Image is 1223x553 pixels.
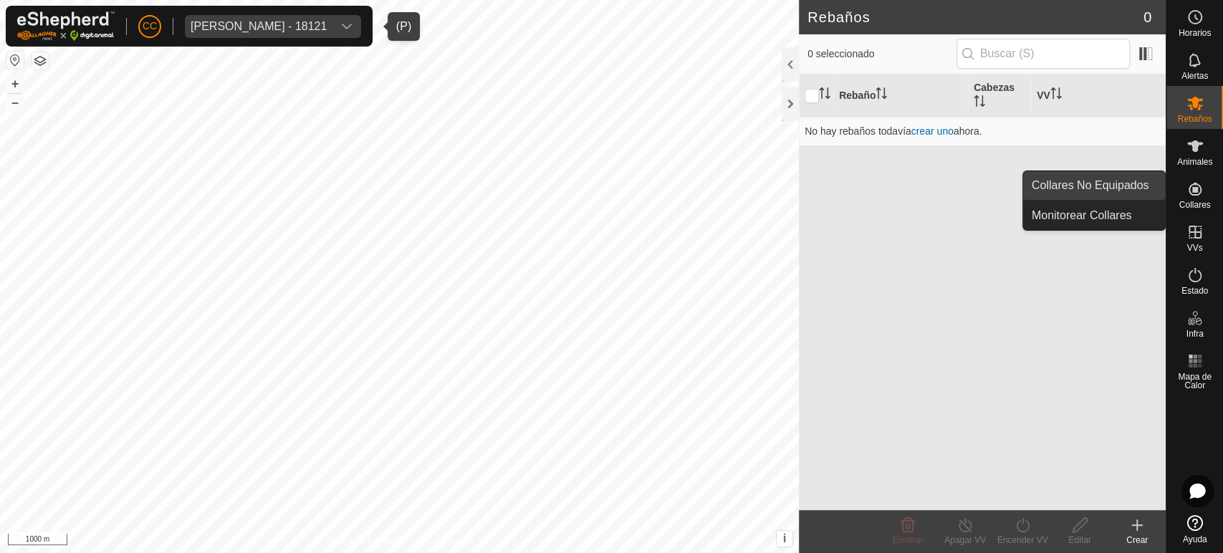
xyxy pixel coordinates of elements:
div: Editar [1051,534,1108,547]
p-sorticon: Activar para ordenar [974,97,985,109]
button: + [6,75,24,92]
span: 0 seleccionado [807,47,956,62]
td: No hay rebaños todavía ahora. [799,117,1166,145]
a: Política de Privacidad [325,534,408,547]
div: Encender VV [994,534,1051,547]
button: i [777,531,792,547]
a: Ayuda [1166,509,1223,549]
button: – [6,94,24,111]
p-sorticon: Activar para ordenar [819,90,830,101]
div: [PERSON_NAME] - 18121 [191,21,327,32]
span: Infra [1186,330,1203,338]
span: i [783,532,786,544]
h2: Rebaños [807,9,1143,26]
p-sorticon: Activar para ordenar [876,90,887,101]
a: Monitorear Collares [1023,201,1165,230]
a: Collares No Equipados [1023,171,1165,200]
span: VVs [1186,244,1202,252]
a: crear uno [911,125,954,137]
span: CC [143,19,157,34]
span: 0 [1143,6,1151,28]
span: Collares No Equipados [1032,177,1149,194]
span: Cristian Panella Ausina - 18121 [185,15,332,38]
img: Logo Gallagher [17,11,115,41]
span: Collares [1179,201,1210,209]
input: Buscar (S) [956,39,1130,69]
span: Monitorear Collares [1032,207,1132,224]
th: Rebaño [833,74,968,117]
span: Eliminar [892,535,923,545]
th: VV [1031,74,1166,117]
span: Animales [1177,158,1212,166]
span: Mapa de Calor [1170,372,1219,390]
span: Horarios [1179,29,1211,37]
th: Cabezas [968,74,1031,117]
span: Alertas [1181,72,1208,80]
span: Ayuda [1183,535,1207,544]
span: Estado [1181,287,1208,295]
button: Capas del Mapa [32,52,49,69]
button: Restablecer Mapa [6,52,24,69]
div: Crear [1108,534,1166,547]
div: dropdown trigger [332,15,361,38]
div: Apagar VV [936,534,994,547]
span: Rebaños [1177,115,1212,123]
p-sorticon: Activar para ordenar [1050,90,1062,101]
a: Contáctenos [425,534,473,547]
